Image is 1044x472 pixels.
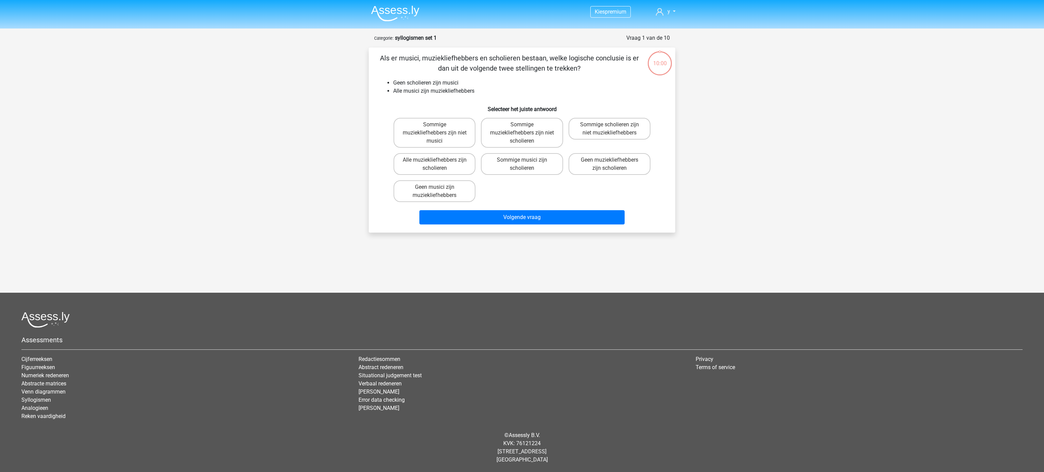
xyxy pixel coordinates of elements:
h6: Selecteer het juiste antwoord [380,101,664,112]
a: Terms of service [696,364,735,370]
img: Assessly logo [21,312,70,328]
li: Geen scholieren zijn musici [393,79,664,87]
a: Abstract redeneren [359,364,403,370]
label: Sommige muziekliefhebbers zijn niet scholieren [481,118,563,148]
a: [PERSON_NAME] [359,388,399,395]
label: Sommige scholieren zijn niet muziekliefhebbers [569,118,650,140]
span: y [667,8,670,15]
a: Situational judgement test [359,372,422,379]
label: Geen muziekliefhebbers zijn scholieren [569,153,650,175]
small: Categorie: [374,36,394,41]
a: Numeriek redeneren [21,372,69,379]
a: Verbaal redeneren [359,380,402,387]
a: Redactiesommen [359,356,400,362]
a: [PERSON_NAME] [359,405,399,411]
a: Venn diagrammen [21,388,66,395]
a: Privacy [696,356,713,362]
label: Geen musici zijn muziekliefhebbers [394,180,475,202]
a: Analogieen [21,405,48,411]
li: Alle musici zijn muziekliefhebbers [393,87,664,95]
div: 10:00 [647,51,673,68]
a: Syllogismen [21,397,51,403]
a: y [653,7,678,16]
label: Sommige muziekliefhebbers zijn niet musici [394,118,475,148]
p: Als er musici, muziekliefhebbers en scholieren bestaan, welke logische conclusie is er dan uit de... [380,53,639,73]
span: Kies [595,8,605,15]
a: Figuurreeksen [21,364,55,370]
a: Cijferreeksen [21,356,52,362]
a: Reken vaardigheid [21,413,66,419]
label: Sommige musici zijn scholieren [481,153,563,175]
div: Vraag 1 van de 10 [626,34,670,42]
h5: Assessments [21,336,1023,344]
strong: syllogismen set 1 [395,35,437,41]
span: premium [605,8,626,15]
a: Kiespremium [591,7,630,16]
div: © KVK: 76121224 [STREET_ADDRESS] [GEOGRAPHIC_DATA] [16,426,1028,469]
button: Volgende vraag [419,210,625,224]
a: Error data checking [359,397,405,403]
a: Abstracte matrices [21,380,66,387]
label: Alle muziekliefhebbers zijn scholieren [394,153,475,175]
a: Assessly B.V. [509,432,540,438]
img: Assessly [371,5,419,21]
